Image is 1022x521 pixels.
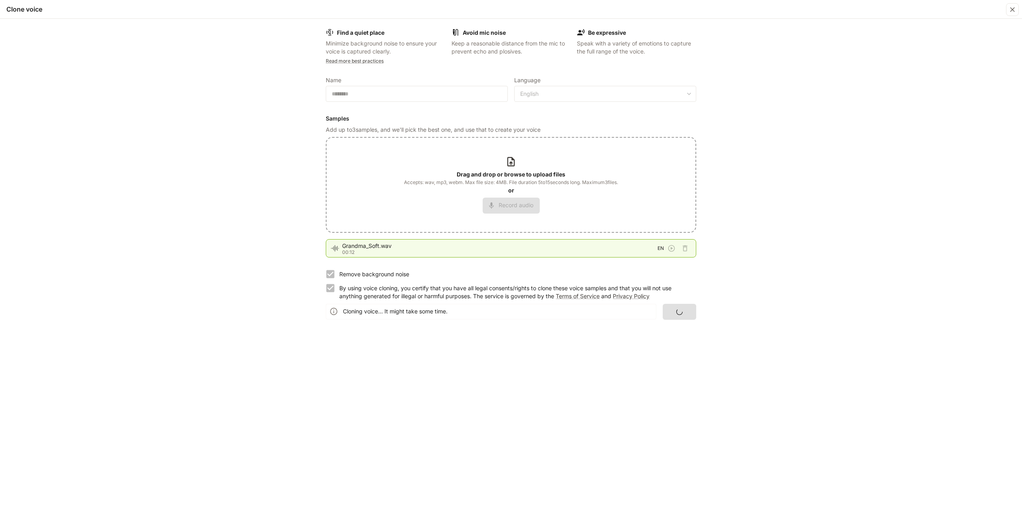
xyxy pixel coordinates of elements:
p: Remove background noise [339,270,409,278]
p: Name [326,77,341,83]
span: EN [658,244,664,252]
a: Terms of Service [556,293,600,299]
h5: Clone voice [6,5,42,14]
p: Minimize background noise to ensure your voice is captured clearly. [326,40,445,55]
a: Privacy Policy [613,293,650,299]
p: Speak with a variety of emotions to capture the full range of the voice. [577,40,696,55]
p: Keep a reasonable distance from the mic to prevent echo and plosives. [452,40,571,55]
span: Accepts: wav, mp3, webm. Max file size: 4MB. File duration 5 to 15 seconds long. Maximum 3 files. [404,178,618,186]
b: Drag and drop or browse to upload files [457,171,565,178]
div: English [515,90,696,98]
div: English [520,90,683,98]
h6: Samples [326,115,696,123]
p: Add up to 3 samples, and we'll pick the best one, and use that to create your voice [326,126,696,134]
b: Find a quiet place [337,29,384,36]
p: By using voice cloning, you certify that you have all legal consents/rights to clone these voice ... [339,284,690,300]
b: or [508,187,514,194]
div: Cloning voice... It might take some time. [343,304,448,319]
p: Language [514,77,541,83]
span: Grandma_Soft.wav [342,242,658,250]
b: Avoid mic noise [463,29,506,36]
p: 00:12 [342,250,658,255]
a: Read more best practices [326,58,384,64]
b: Be expressive [588,29,626,36]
